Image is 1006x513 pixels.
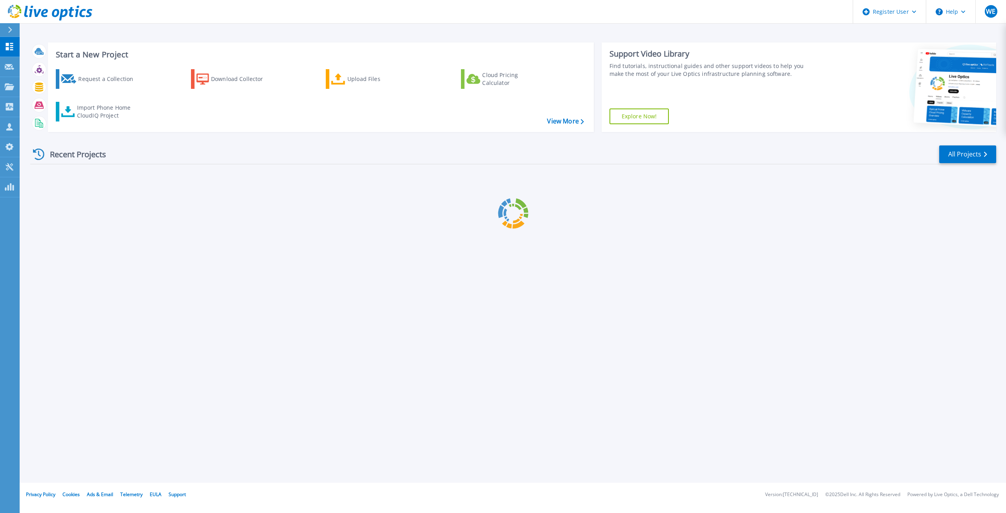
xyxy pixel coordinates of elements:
[87,491,113,498] a: Ads & Email
[347,71,410,87] div: Upload Files
[150,491,162,498] a: EULA
[211,71,274,87] div: Download Collector
[326,69,413,89] a: Upload Files
[482,71,545,87] div: Cloud Pricing Calculator
[765,492,818,497] li: Version: [TECHNICAL_ID]
[461,69,549,89] a: Cloud Pricing Calculator
[30,145,117,164] div: Recent Projects
[609,49,813,59] div: Support Video Library
[191,69,279,89] a: Download Collector
[78,71,141,87] div: Request a Collection
[609,62,813,78] div: Find tutorials, instructional guides and other support videos to help you make the most of your L...
[547,118,584,125] a: View More
[26,491,55,498] a: Privacy Policy
[120,491,143,498] a: Telemetry
[986,8,995,15] span: WE
[62,491,80,498] a: Cookies
[56,50,584,59] h3: Start a New Project
[56,69,143,89] a: Request a Collection
[825,492,900,497] li: © 2025 Dell Inc. All Rights Reserved
[169,491,186,498] a: Support
[77,104,138,120] div: Import Phone Home CloudIQ Project
[609,108,669,124] a: Explore Now!
[939,145,996,163] a: All Projects
[907,492,999,497] li: Powered by Live Optics, a Dell Technology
